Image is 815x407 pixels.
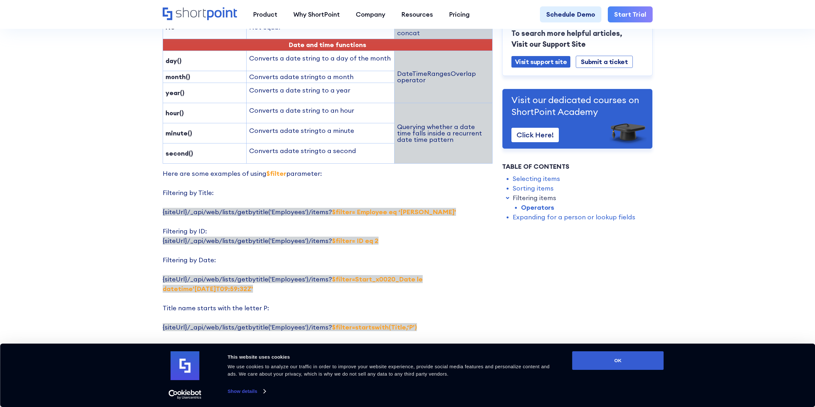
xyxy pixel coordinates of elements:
[395,103,492,164] td: Querying whether a date time falls inside a recurrent date time pattern
[513,212,635,222] a: Expanding for a person or lookup fields
[163,275,423,293] span: {siteUrl}/_api/web/lists/getbytitle('Employees')/items?
[284,126,319,134] span: date string
[163,237,379,245] span: {siteUrl}/_api/web/lists/getbytitle('Employees')/items?
[521,203,554,212] a: Operators
[441,6,478,22] a: Pricing
[228,364,550,377] span: We use cookies to analyze our traffic in order to improve your website experience, provide social...
[266,169,286,177] strong: $filter
[449,10,470,19] div: Pricing
[513,193,556,203] a: Filtering items
[249,146,392,156] p: Converts a to a second
[289,41,366,49] span: Date and time functions
[163,208,456,216] span: {siteUrl}/_api/web/lists/getbytitle('Employees')/items?
[171,351,200,380] img: logo
[332,237,379,245] strong: $filter= ID eq 2
[511,128,559,142] a: Click Here!
[157,390,213,399] a: Usercentrics Cookiebot - opens in a new window
[513,174,560,183] a: Selecting items
[166,109,182,117] strong: hour(
[293,10,340,19] div: Why ShortPoint
[332,323,417,331] strong: $filter=startswith(Title,‘P’)
[249,53,392,63] p: Converts a date string to a day of the month
[166,89,184,97] strong: year()
[395,27,492,39] td: concat
[182,109,184,117] strong: )
[502,162,653,171] div: Table of Contents
[576,56,633,68] a: Submit a ticket
[393,6,441,22] a: Resources
[166,149,193,157] strong: second()
[572,351,664,370] button: OK
[540,6,601,22] a: Schedule Demo
[228,353,558,361] div: This website uses cookies
[166,129,192,137] strong: minute()
[245,6,285,22] a: Product
[332,208,456,216] strong: $filter= Employee eq ‘[PERSON_NAME]'
[285,6,348,22] a: Why ShortPoint
[348,6,393,22] a: Company
[249,126,392,135] p: Converts a to a minute
[511,28,643,50] p: To search more helpful articles, Visit our Support Site
[163,323,417,331] span: {siteUrl}/_api/web/lists/getbytitle('Employees')/items?
[284,73,319,81] span: date string
[166,57,182,65] strong: day()
[228,387,265,396] a: Show details
[284,147,319,155] span: date string
[513,183,554,193] a: Sorting items
[249,85,392,95] p: Converts a date string to a year
[166,73,190,81] strong: month()
[511,56,571,68] a: Visit support site
[397,70,489,83] div: DateTimeRangesOverlap operator
[511,94,643,118] p: Visit our dedicated courses on ShortPoint Academy
[401,10,433,19] div: Resources
[249,106,392,115] p: Converts a date string to an hour
[247,71,395,83] td: Converts a to a month
[163,7,237,21] a: Home
[253,10,277,19] div: Product
[608,6,653,22] a: Start Trial
[356,10,385,19] div: Company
